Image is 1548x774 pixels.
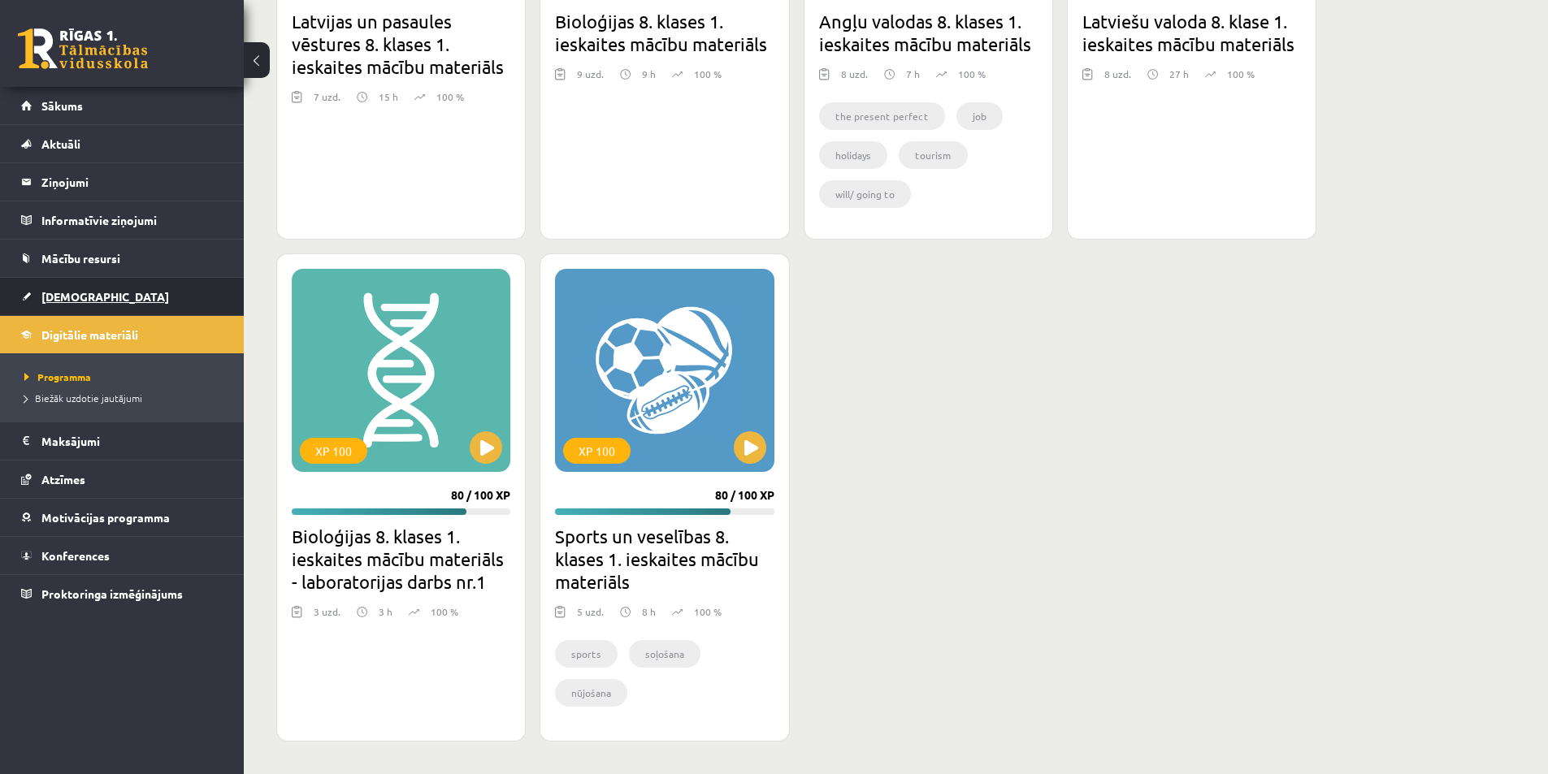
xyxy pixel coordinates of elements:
[21,422,223,460] a: Maksājumi
[431,604,458,619] p: 100 %
[21,461,223,498] a: Atzīmes
[41,98,83,113] span: Sākums
[1104,67,1131,91] div: 8 uzd.
[819,10,1038,55] h2: Angļu valodas 8. klases 1. ieskaites mācību materiāls
[41,510,170,525] span: Motivācijas programma
[555,10,774,55] h2: Bioloģijas 8. klases 1. ieskaites mācību materiāls
[642,604,656,619] p: 8 h
[555,525,774,593] h2: Sports un veselības 8. klases 1. ieskaites mācību materiāls
[694,604,722,619] p: 100 %
[21,201,223,239] a: Informatīvie ziņojumi
[41,422,223,460] legend: Maksājumi
[21,125,223,162] a: Aktuāli
[379,89,398,104] p: 15 h
[24,370,228,384] a: Programma
[819,102,945,130] li: the present perfect
[436,89,464,104] p: 100 %
[379,604,392,619] p: 3 h
[1169,67,1189,81] p: 27 h
[314,89,340,114] div: 7 uzd.
[41,251,120,266] span: Mācību resursi
[41,201,223,239] legend: Informatīvie ziņojumi
[24,391,228,405] a: Biežāk uzdotie jautājumi
[694,67,722,81] p: 100 %
[41,136,80,151] span: Aktuāli
[21,499,223,536] a: Motivācijas programma
[21,316,223,353] a: Digitālie materiāli
[21,240,223,277] a: Mācību resursi
[314,604,340,629] div: 3 uzd.
[1227,67,1255,81] p: 100 %
[18,28,148,69] a: Rīgas 1. Tālmācības vidusskola
[819,141,887,169] li: holidays
[899,141,968,169] li: tourism
[41,289,169,304] span: [DEMOGRAPHIC_DATA]
[292,525,510,593] h2: Bioloģijas 8. klases 1. ieskaites mācību materiāls - laboratorijas darbs nr.1
[21,163,223,201] a: Ziņojumi
[958,67,986,81] p: 100 %
[21,87,223,124] a: Sākums
[563,438,631,464] div: XP 100
[41,163,223,201] legend: Ziņojumi
[906,67,920,81] p: 7 h
[41,472,85,486] span: Atzīmes
[642,67,656,81] p: 9 h
[24,370,91,383] span: Programma
[21,575,223,612] a: Proktoringa izmēģinājums
[41,586,183,601] span: Proktoringa izmēģinājums
[1082,10,1301,55] h2: Latviešu valoda 8. klase 1. ieskaites mācību materiāls
[819,180,911,208] li: will/ going to
[300,438,367,464] div: XP 100
[41,327,138,342] span: Digitālie materiāli
[21,278,223,315] a: [DEMOGRAPHIC_DATA]
[577,67,604,91] div: 9 uzd.
[21,537,223,574] a: Konferences
[956,102,1003,130] li: job
[292,10,510,78] h2: Latvijas un pasaules vēstures 8. klases 1. ieskaites mācību materiāls
[24,391,142,404] span: Biežāk uzdotie jautājumi
[555,640,618,668] li: sports
[577,604,604,629] div: 5 uzd.
[841,67,868,91] div: 8 uzd.
[555,679,627,707] li: nūjošana
[629,640,700,668] li: soļošana
[41,548,110,563] span: Konferences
